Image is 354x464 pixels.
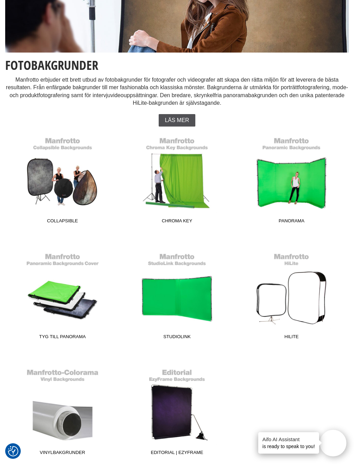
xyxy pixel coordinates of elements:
[10,133,115,227] a: Collapsible
[239,133,344,227] a: Panorama
[239,249,344,343] a: HiLite
[124,133,230,227] a: Chroma Key
[124,249,230,343] a: StudioLink
[5,56,349,74] h1: Fotobakgrunder
[262,436,315,443] h4: Aifo AI Assistant
[8,446,18,456] img: Revisit consent button
[239,333,344,343] span: HiLite
[10,333,115,343] span: Tyg till Panorama
[124,333,230,343] span: StudioLink
[124,449,230,458] span: Editorial | EzyFrame
[10,365,115,458] a: Vinylbakgrunder
[239,217,344,227] span: Panorama
[10,249,115,343] a: Tyg till Panorama
[5,56,349,107] div: Manfrotto erbjuder ett brett utbud av fotobakgrunder för fotografer och videografer att skapa den...
[124,365,230,458] a: Editorial | EzyFrame
[258,432,319,454] div: is ready to speak to you!
[10,449,115,458] span: Vinylbakgrunder
[8,445,18,457] button: Samtyckesinställningar
[10,217,115,227] span: Collapsible
[165,117,189,123] span: Läs mer
[124,217,230,227] span: Chroma Key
